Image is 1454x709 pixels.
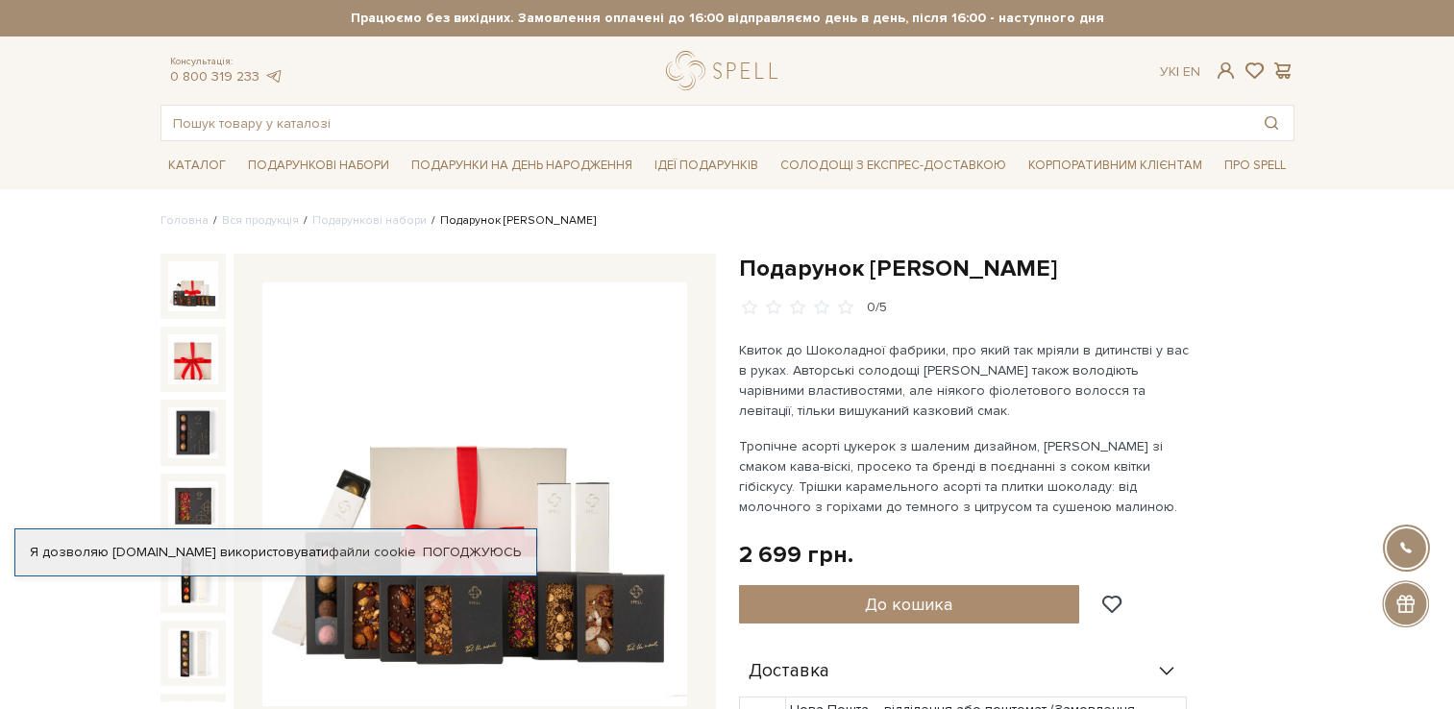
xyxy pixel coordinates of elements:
h1: Подарунок [PERSON_NAME] [739,254,1294,283]
a: telegram [264,68,283,85]
a: файли cookie [329,544,416,560]
a: Вся продукція [222,213,299,228]
a: Подарункові набори [312,213,427,228]
img: Подарунок Віллі Вонки [262,282,687,707]
a: Про Spell [1217,151,1294,181]
div: Ук [1160,63,1200,81]
a: Каталог [160,151,234,181]
a: Подарунки на День народження [404,151,640,181]
img: Подарунок Віллі Вонки [168,481,218,531]
a: Головна [160,213,209,228]
button: Пошук товару у каталозі [1249,106,1294,140]
p: Квиток до Шоколадної фабрики, про який так мріяли в дитинстві у вас в руках. Авторські солодощі [... [739,340,1190,421]
div: 2 699 грн. [739,540,853,570]
img: Подарунок Віллі Вонки [168,554,218,604]
img: Подарунок Віллі Вонки [168,261,218,311]
span: Консультація: [170,56,283,68]
a: logo [666,51,786,90]
span: Доставка [749,663,829,680]
button: До кошика [739,585,1080,623]
a: 0 800 319 233 [170,68,259,85]
img: Подарунок Віллі Вонки [168,407,218,457]
li: Подарунок [PERSON_NAME] [427,212,596,230]
a: Солодощі з експрес-доставкою [773,149,1014,182]
div: 0/5 [867,299,887,317]
a: En [1183,63,1200,80]
div: Я дозволяю [DOMAIN_NAME] використовувати [15,544,536,561]
a: Погоджуюсь [423,544,521,561]
p: Тропічне асорті цукерок з шаленим дизайном, [PERSON_NAME] зі смаком кава-віскі, просеко та бренді... [739,436,1190,517]
a: Ідеї подарунків [647,151,766,181]
span: До кошика [865,594,952,615]
strong: Працюємо без вихідних. Замовлення оплачені до 16:00 відправляємо день в день, після 16:00 - насту... [160,10,1294,27]
span: | [1176,63,1179,80]
img: Подарунок Віллі Вонки [168,628,218,678]
a: Подарункові набори [240,151,397,181]
img: Подарунок Віллі Вонки [168,334,218,384]
input: Пошук товару у каталозі [161,106,1249,140]
a: Корпоративним клієнтам [1021,151,1210,181]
